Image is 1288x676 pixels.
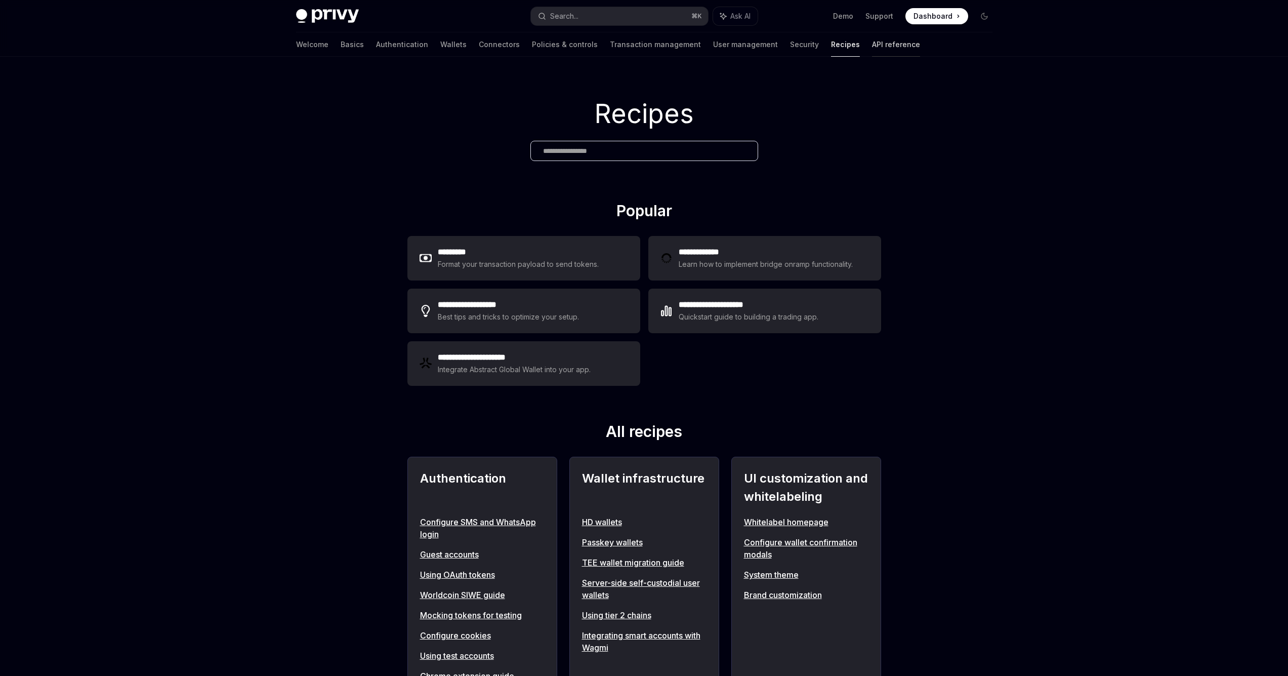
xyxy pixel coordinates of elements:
[440,32,467,57] a: Wallets
[713,32,778,57] a: User management
[744,536,868,561] a: Configure wallet confirmation modals
[679,311,819,323] div: Quickstart guide to building a trading app.
[913,11,952,21] span: Dashboard
[582,609,707,621] a: Using tier 2 chains
[407,202,881,224] h2: Popular
[420,609,545,621] a: Mocking tokens for testing
[744,516,868,528] a: Whitelabel homepage
[730,11,751,21] span: Ask AI
[582,536,707,548] a: Passkey wallets
[420,629,545,642] a: Configure cookies
[872,32,920,57] a: API reference
[420,548,545,561] a: Guest accounts
[407,236,640,281] a: **** ****Format your transaction payload to send tokens.
[582,577,707,601] a: Server-side self-custodial user wallets
[582,516,707,528] a: HD wallets
[341,32,364,57] a: Basics
[833,11,853,21] a: Demo
[296,32,328,57] a: Welcome
[865,11,893,21] a: Support
[531,7,708,25] button: Search...⌘K
[296,9,359,23] img: dark logo
[790,32,819,57] a: Security
[976,8,992,24] button: Toggle dark mode
[420,569,545,581] a: Using OAuth tokens
[420,469,545,506] h2: Authentication
[532,32,598,57] a: Policies & controls
[438,258,599,270] div: Format your transaction payload to send tokens.
[905,8,968,24] a: Dashboard
[420,516,545,540] a: Configure SMS and WhatsApp login
[744,569,868,581] a: System theme
[438,311,580,323] div: Best tips and tricks to optimize your setup.
[713,7,758,25] button: Ask AI
[582,469,707,506] h2: Wallet infrastructure
[479,32,520,57] a: Connectors
[691,12,702,20] span: ⌘ K
[648,236,881,281] a: **** **** ***Learn how to implement bridge onramp functionality.
[582,556,707,569] a: TEE wallet migration guide
[420,650,545,662] a: Using test accounts
[420,589,545,601] a: Worldcoin SIWE guide
[610,32,701,57] a: Transaction management
[438,364,592,376] div: Integrate Abstract Global Wallet into your app.
[550,10,578,22] div: Search...
[407,422,881,445] h2: All recipes
[744,469,868,506] h2: UI customization and whitelabeling
[376,32,428,57] a: Authentication
[744,589,868,601] a: Brand customization
[582,629,707,654] a: Integrating smart accounts with Wagmi
[679,258,856,270] div: Learn how to implement bridge onramp functionality.
[831,32,860,57] a: Recipes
